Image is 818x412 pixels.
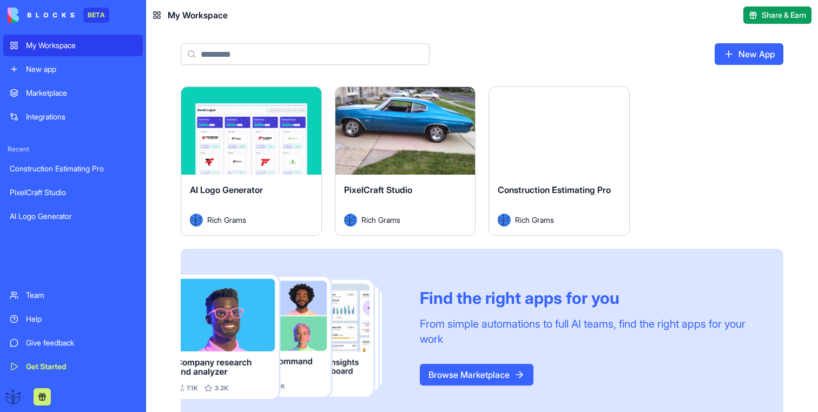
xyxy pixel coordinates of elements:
span: Rich Grams [515,214,554,225]
div: BETA [83,8,109,23]
div: PixelCraft Studio [10,187,136,198]
div: My Workspace [26,40,136,51]
a: PixelCraft StudioAvatarRich Grams [335,87,476,236]
div: Integrations [26,111,136,122]
img: Frame_181_egmpey.png [181,275,403,399]
a: Marketplace [3,82,143,104]
span: Recent [3,145,143,154]
span: Share & Earn [762,10,806,21]
span: My Workspace [168,9,228,22]
span: Rich Grams [361,214,400,225]
a: PixelCraft Studio [3,182,143,203]
div: Help [26,314,136,324]
div: Team [26,290,136,301]
a: Give feedback [3,332,143,354]
a: Browse Marketplace [420,364,533,386]
img: Avatar [190,214,203,227]
div: Get Started [26,361,136,372]
a: Construction Estimating Pro [3,158,143,180]
div: New app [26,64,136,75]
div: Give feedback [26,337,136,348]
a: AI Logo Generator [3,205,143,227]
div: Find the right apps for you [420,288,757,308]
a: BETA [8,8,109,23]
img: ACg8ocJXc4biGNmL-6_84M9niqKohncbsBQNEji79DO8k46BE60Re2nP=s96-c [5,388,23,406]
span: AI Logo Generator [190,184,263,195]
img: Avatar [498,214,511,227]
div: Marketplace [26,88,136,98]
div: Construction Estimating Pro [10,163,136,174]
a: AI Logo GeneratorAvatarRich Grams [181,87,322,236]
button: Share & Earn [743,6,812,24]
div: From simple automations to full AI teams, find the right apps for your work [420,316,757,347]
span: Rich Grams [207,214,246,225]
img: Avatar [344,214,357,227]
a: Construction Estimating ProAvatarRich Grams [489,87,630,236]
a: New app [3,58,143,80]
span: Construction Estimating Pro [498,184,611,195]
a: My Workspace [3,35,143,56]
img: logo [8,8,75,23]
div: AI Logo Generator [10,211,136,222]
a: Help [3,308,143,330]
a: Get Started [3,356,143,377]
a: New App [715,43,783,65]
a: Team [3,284,143,306]
span: PixelCraft Studio [344,184,412,195]
a: Integrations [3,106,143,128]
